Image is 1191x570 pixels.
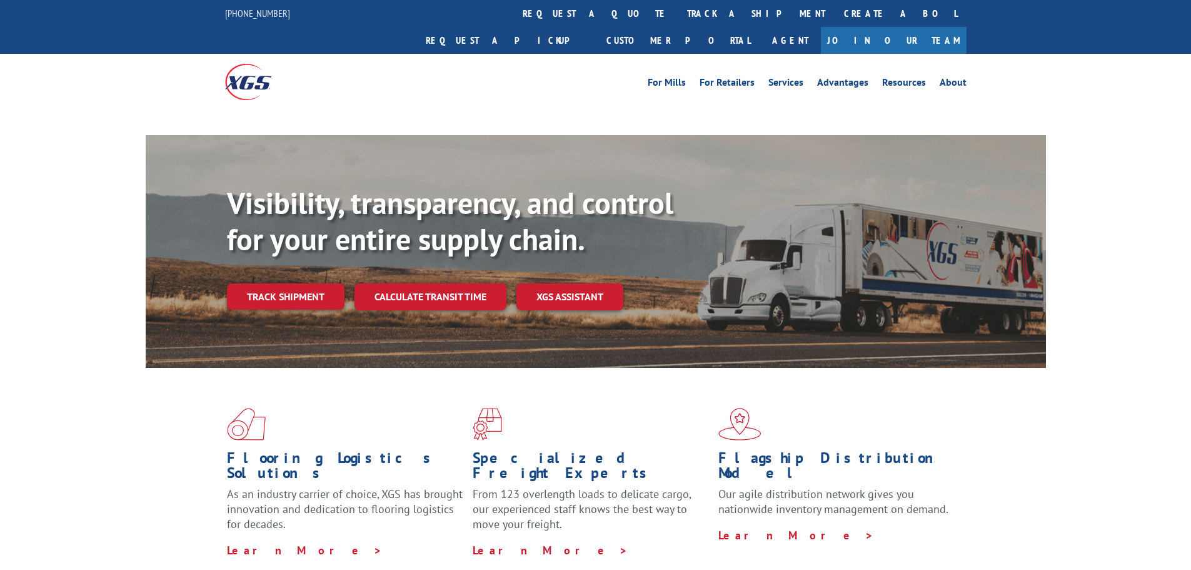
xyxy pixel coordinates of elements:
[227,543,383,557] a: Learn More >
[821,27,967,54] a: Join Our Team
[597,27,760,54] a: Customer Portal
[473,543,628,557] a: Learn More >
[648,78,686,91] a: For Mills
[473,408,502,440] img: xgs-icon-focused-on-flooring-red
[354,283,506,310] a: Calculate transit time
[882,78,926,91] a: Resources
[760,27,821,54] a: Agent
[227,283,344,310] a: Track shipment
[718,487,948,516] span: Our agile distribution network gives you nationwide inventory management on demand.
[473,487,709,542] p: From 123 overlength loads to delicate cargo, our experienced staff knows the best way to move you...
[416,27,597,54] a: Request a pickup
[225,7,290,19] a: [PHONE_NUMBER]
[718,528,874,542] a: Learn More >
[473,450,709,487] h1: Specialized Freight Experts
[516,283,623,310] a: XGS ASSISTANT
[700,78,755,91] a: For Retailers
[227,487,463,531] span: As an industry carrier of choice, XGS has brought innovation and dedication to flooring logistics...
[718,450,955,487] h1: Flagship Distribution Model
[718,408,761,440] img: xgs-icon-flagship-distribution-model-red
[940,78,967,91] a: About
[768,78,803,91] a: Services
[227,408,266,440] img: xgs-icon-total-supply-chain-intelligence-red
[817,78,868,91] a: Advantages
[227,450,463,487] h1: Flooring Logistics Solutions
[227,183,673,258] b: Visibility, transparency, and control for your entire supply chain.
